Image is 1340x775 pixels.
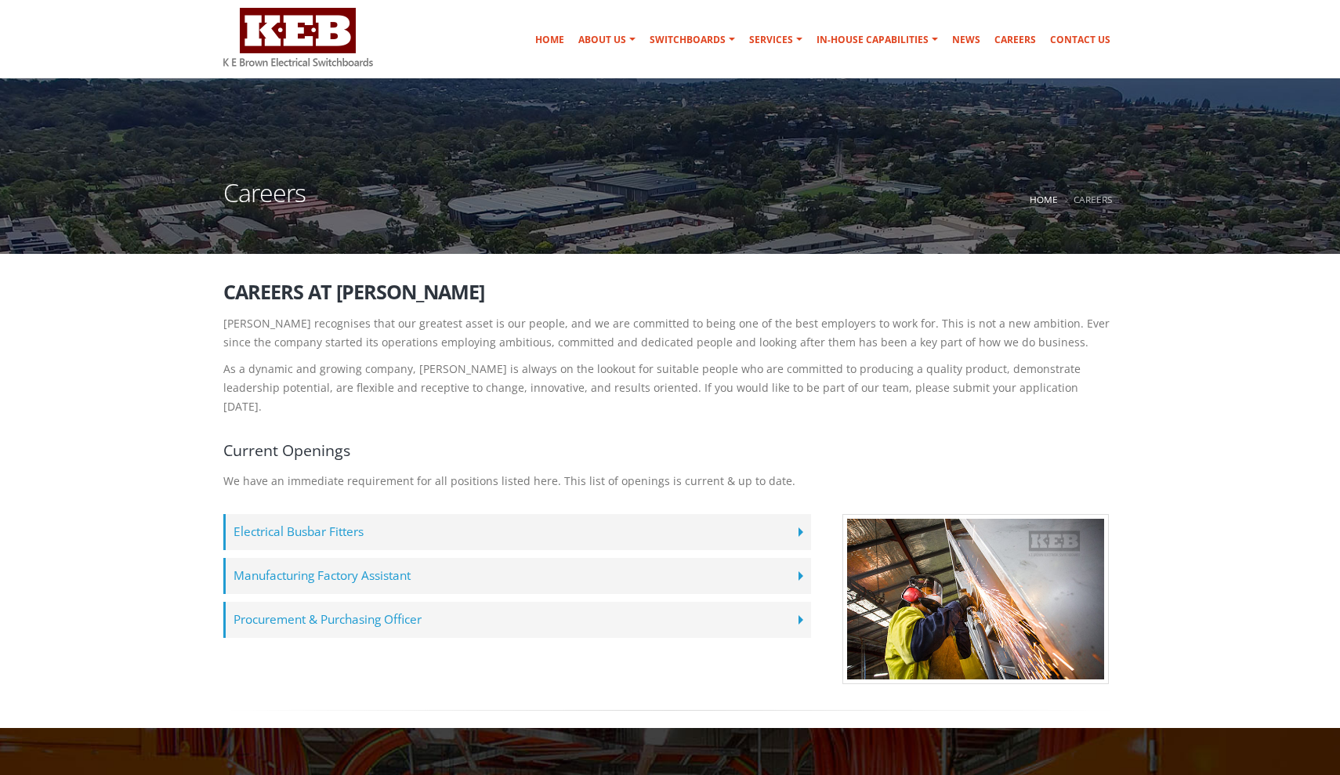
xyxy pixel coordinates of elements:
[223,472,1117,491] p: We have an immediate requirement for all positions listed here. This list of openings is current ...
[988,24,1042,56] a: Careers
[529,24,570,56] a: Home
[743,24,809,56] a: Services
[223,180,306,225] h1: Careers
[223,8,373,67] img: K E Brown Electrical Switchboards
[223,514,811,550] label: Electrical Busbar Fitters
[223,602,811,638] label: Procurement & Purchasing Officer
[572,24,642,56] a: About Us
[1044,24,1117,56] a: Contact Us
[223,360,1117,416] p: As a dynamic and growing company, [PERSON_NAME] is always on the lookout for suitable people who ...
[223,558,811,594] label: Manufacturing Factory Assistant
[946,24,987,56] a: News
[1061,190,1113,209] li: Careers
[223,440,1117,461] h4: Current Openings
[223,281,1117,302] h2: Careers at [PERSON_NAME]
[643,24,741,56] a: Switchboards
[223,314,1117,352] p: [PERSON_NAME] recognises that our greatest asset is our people, and we are committed to being one...
[1030,193,1058,205] a: Home
[810,24,944,56] a: In-house Capabilities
